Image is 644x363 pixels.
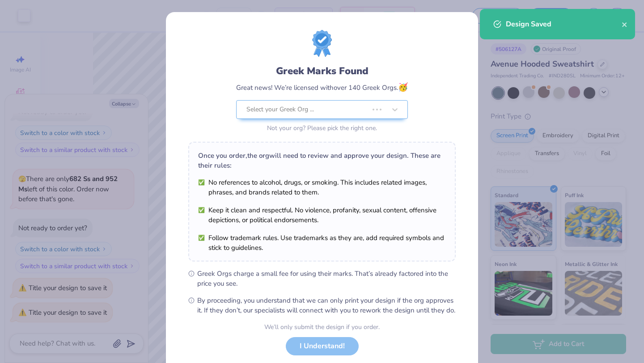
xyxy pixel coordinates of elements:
[506,19,622,30] div: Design Saved
[264,322,380,332] div: We’ll only submit the design if you order.
[198,177,446,197] li: No references to alcohol, drugs, or smoking. This includes related images, phrases, and brands re...
[198,233,446,253] li: Follow trademark rules. Use trademarks as they are, add required symbols and stick to guidelines.
[198,151,446,170] div: Once you order, the org will need to review and approve your design. These are their rules:
[312,30,332,57] img: license-marks-badge.png
[197,295,456,315] span: By proceeding, you understand that we can only print your design if the org approves it. If they ...
[622,19,628,30] button: close
[236,81,408,93] div: Great news! We’re licensed with over 140 Greek Orgs.
[236,64,408,78] div: Greek Marks Found
[197,269,456,288] span: Greek Orgs charge a small fee for using their marks. That’s already factored into the price you see.
[236,123,408,133] div: Not your org? Please pick the right one.
[398,82,408,93] span: 🥳
[198,205,446,225] li: Keep it clean and respectful. No violence, profanity, sexual content, offensive depictions, or po...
